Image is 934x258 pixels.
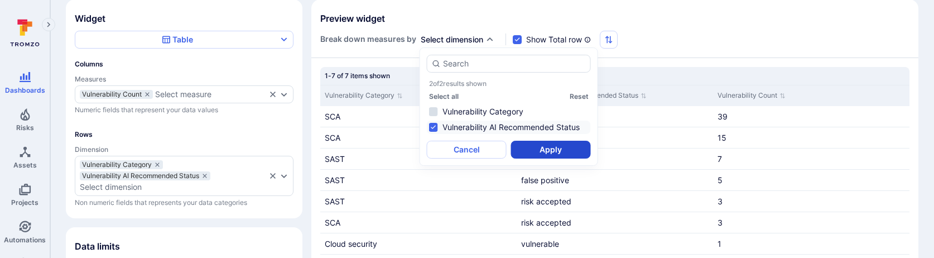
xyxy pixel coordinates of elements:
input: Search [443,58,586,69]
span: Rows [75,130,293,138]
div: Cell for Vulnerability Category [320,191,517,212]
span: Show Total row [526,34,582,45]
span: 7 [718,154,722,164]
p: 2 of 2 results shown [429,79,487,88]
button: Clear selection [268,90,277,99]
span: Risks [16,123,34,132]
span: SAST [325,197,345,206]
span: Cloud security [325,239,377,249]
span: vulnerable [521,239,559,249]
div: Select dimension [80,183,142,192]
div: Cell for Vulnerability Count [713,127,909,148]
span: Preview widget [311,13,918,24]
span: SAST [325,154,345,164]
span: Projects [11,198,38,207]
span: Vulnerability Category [82,161,152,168]
div: Cell for Vulnerability AI Recommended Status [517,106,713,127]
div: Cell for Vulnerability Count [713,191,909,212]
div: Cell for Vulnerability Category [320,149,517,169]
button: Clear selection [268,171,277,180]
div: Vulnerability Category [80,160,163,169]
div: Cell for Vulnerability AI Recommended Status [517,233,713,254]
span: Dashboards [5,86,45,94]
i: Expand navigation menu [45,20,52,30]
div: Cell for Vulnerability Count [713,212,909,233]
button: Reset [570,92,589,101]
div: Cell for Vulnerability AI Recommended Status [517,149,713,169]
button: Sort by Vulnerability Category [325,90,403,102]
div: autocomplete options [427,55,591,159]
span: Non numeric fields that represents your data categories [75,198,293,207]
span: Measures [75,75,293,83]
span: Widget [75,13,293,24]
div: Cell for Vulnerability AI Recommended Status [517,170,713,190]
div: Select measure [155,90,211,99]
div: Cell for Vulnerability Count [713,106,909,127]
div: measures [75,85,293,103]
span: Dimension [75,145,293,154]
button: Sort by Vulnerability Count [718,90,786,102]
span: 5 [718,175,723,185]
span: 3 [718,197,723,206]
div: Cell for Vulnerability AI Recommended Status [517,212,713,233]
span: Break down measures by [320,34,416,45]
span: 1-7 of 7 items shown [325,71,390,80]
div: Cell for Vulnerability Category [320,170,517,190]
span: SCA [325,112,340,121]
button: Select dimension [80,183,266,192]
button: Expand dropdown [485,35,494,44]
div: Cell for Vulnerability Category [320,212,517,233]
div: Cell for Vulnerability AI Recommended Status [517,127,713,148]
div: dimensions [75,156,293,196]
span: Vulnerability AI Recommended Status [82,173,199,179]
span: Columns [75,60,293,68]
span: Assets [13,161,37,169]
div: Table [162,34,194,45]
span: 15 [718,133,726,142]
li: Vulnerability AI Recommended Status [427,121,591,134]
div: Cell for Vulnerability Category [320,127,517,148]
button: Expand dropdown [280,90,288,99]
span: Vulnerability Count [82,91,142,98]
button: Select measure [155,90,266,99]
button: Select dimension [421,34,483,45]
span: SCA [325,218,340,227]
div: Vulnerability Count [80,90,153,99]
div: Cell for Vulnerability Category [320,106,517,127]
button: Cancel [427,141,507,159]
button: Apply [511,141,591,159]
span: SCA [325,133,340,142]
div: Cell for Vulnerability Count [713,233,909,254]
span: 39 [718,112,728,121]
button: Table [75,31,293,49]
div: Cell for Vulnerability Count [713,170,909,190]
div: Cell for Vulnerability Category [320,233,517,254]
button: Expand dropdown [280,171,288,180]
div: Cell for Vulnerability AI Recommended Status [517,191,713,212]
li: Vulnerability Category [427,105,591,118]
span: risk accepted [521,218,571,227]
span: SAST [325,175,345,185]
span: 1 [718,239,721,249]
button: Select all [429,92,459,101]
span: risk accepted [521,197,571,206]
div: Vulnerability AI Recommended Status [80,171,210,180]
span: Automations [4,236,46,244]
div: Cell for Vulnerability Count [713,149,909,169]
span: Data limits [75,241,293,252]
svg: The Total row shows the sum of unique values in the column for all data in the table [584,36,591,43]
span: Numeric fields that represent your data values [75,106,293,114]
span: false positive [521,175,569,185]
span: 3 [718,218,723,227]
button: Expand navigation menu [42,18,55,31]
